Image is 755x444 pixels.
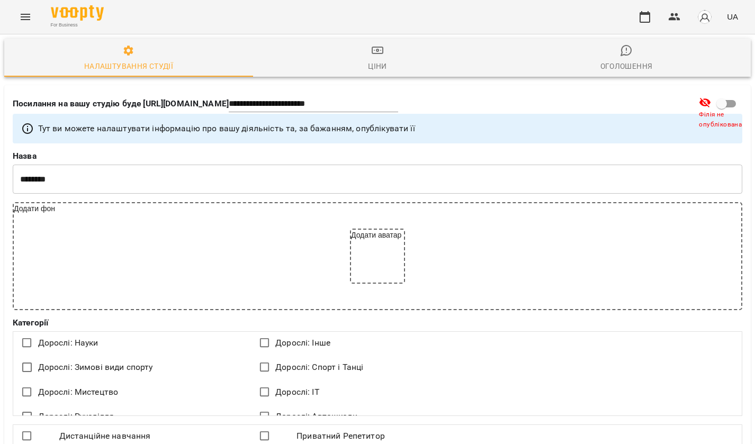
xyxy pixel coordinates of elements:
span: Дорослі: Науки [38,337,98,349]
p: Посилання на вашу студію буде [URL][DOMAIN_NAME] [13,97,229,110]
span: UA [727,11,738,22]
div: Додати аватар [351,230,404,283]
span: Дорослі: Зимові види спорту [38,361,153,374]
span: Дорослі: Рукоділля [38,410,114,423]
div: Ціни [368,60,387,73]
span: For Business [51,22,104,29]
button: Menu [13,4,38,30]
button: UA [723,7,742,26]
span: Дорослі: Автошколи [275,410,357,423]
div: Оголошення [600,60,653,73]
span: Дорослі: IT [275,386,319,398]
span: Приватний Репетитор [296,430,385,442]
span: Дорослі: Інше [275,337,330,349]
label: Категорії [13,319,742,327]
label: Назва [13,152,742,160]
span: Філія не опублікована [699,110,752,130]
div: Налаштування студії [84,60,173,73]
span: Дорослі: Мистецтво [38,386,119,398]
span: Дорослі: Спорт і Танці [275,361,363,374]
img: avatar_s.png [697,10,712,24]
img: Voopty Logo [51,5,104,21]
p: Тут ви можете налаштувати інформацію про вашу діяльність та, за бажанням, опублікувати її [38,122,415,135]
span: Дистанційне навчання [59,430,151,442]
